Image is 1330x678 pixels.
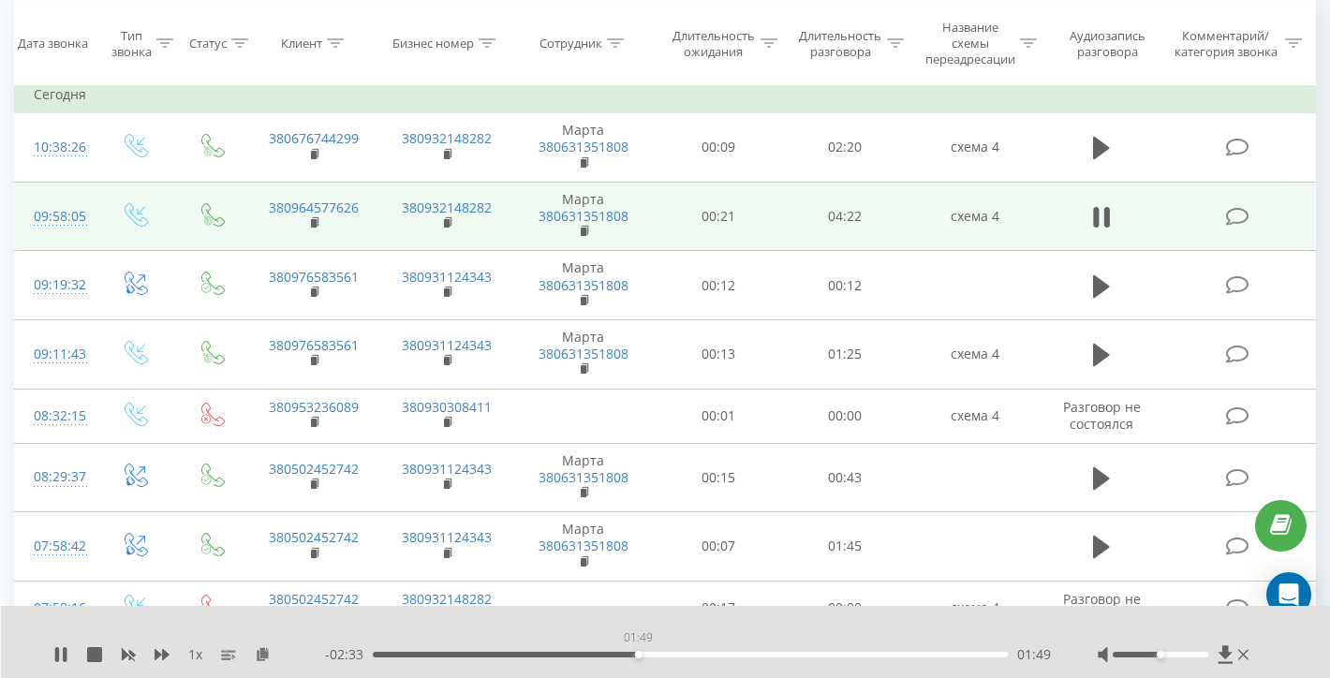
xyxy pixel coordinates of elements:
[269,336,359,354] a: 380976583561
[909,581,1041,636] td: схема 4
[281,36,322,52] div: Клиент
[781,443,909,512] td: 00:43
[1063,590,1141,625] span: Разговор не состоялся
[269,460,359,478] a: 380502452742
[402,199,492,216] a: 380932148282
[1057,27,1158,59] div: Аудиозапись разговора
[620,625,657,651] div: 01:49
[111,27,152,59] div: Тип звонка
[539,345,628,362] a: 380631351808
[1063,398,1141,433] span: Разговор не состоялся
[34,398,77,435] div: 08:32:15
[269,199,359,216] a: 380964577626
[781,581,909,636] td: 00:00
[512,113,655,183] td: Марта
[781,251,909,320] td: 00:12
[781,182,909,251] td: 04:22
[655,251,782,320] td: 00:12
[1157,651,1164,658] div: Accessibility label
[392,36,474,52] div: Бизнес номер
[269,398,359,416] a: 380953236089
[799,27,883,59] div: Длительность разговора
[402,528,492,546] a: 380931124343
[1171,27,1280,59] div: Комментарий/категория звонка
[269,528,359,546] a: 380502452742
[512,443,655,512] td: Марта
[402,336,492,354] a: 380931124343
[781,319,909,389] td: 01:25
[1017,645,1051,664] span: 01:49
[269,268,359,286] a: 380976583561
[539,537,628,554] a: 380631351808
[402,460,492,478] a: 380931124343
[512,319,655,389] td: Марта
[655,389,782,443] td: 00:01
[18,36,88,52] div: Дата звонка
[188,645,202,664] span: 1 x
[655,113,782,183] td: 00:09
[269,129,359,147] a: 380676744299
[655,443,782,512] td: 00:15
[781,389,909,443] td: 00:00
[1266,572,1311,617] div: Open Intercom Messenger
[325,645,373,664] span: - 02:33
[402,129,492,147] a: 380932148282
[925,20,1015,67] div: Название схемы переадресации
[635,651,643,658] div: Accessibility label
[512,182,655,251] td: Марта
[34,336,77,373] div: 09:11:43
[781,113,909,183] td: 02:20
[909,182,1041,251] td: схема 4
[539,276,628,294] a: 380631351808
[269,590,359,608] a: 380502452742
[512,251,655,320] td: Марта
[34,459,77,495] div: 08:29:37
[781,512,909,582] td: 01:45
[402,590,492,608] a: 380932148282
[655,512,782,582] td: 00:07
[34,528,77,565] div: 07:58:42
[655,581,782,636] td: 00:17
[402,268,492,286] a: 380931124343
[539,138,628,155] a: 380631351808
[909,389,1041,443] td: схема 4
[672,27,756,59] div: Длительность ожидания
[512,512,655,582] td: Марта
[15,76,1316,113] td: Сегодня
[402,398,492,416] a: 380930308411
[34,590,77,626] div: 07:58:16
[655,182,782,251] td: 00:21
[539,207,628,225] a: 380631351808
[539,468,628,486] a: 380631351808
[34,267,77,303] div: 09:19:32
[909,319,1041,389] td: схема 4
[189,36,227,52] div: Статус
[909,113,1041,183] td: схема 4
[539,36,602,52] div: Сотрудник
[655,319,782,389] td: 00:13
[34,129,77,166] div: 10:38:26
[34,199,77,235] div: 09:58:05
